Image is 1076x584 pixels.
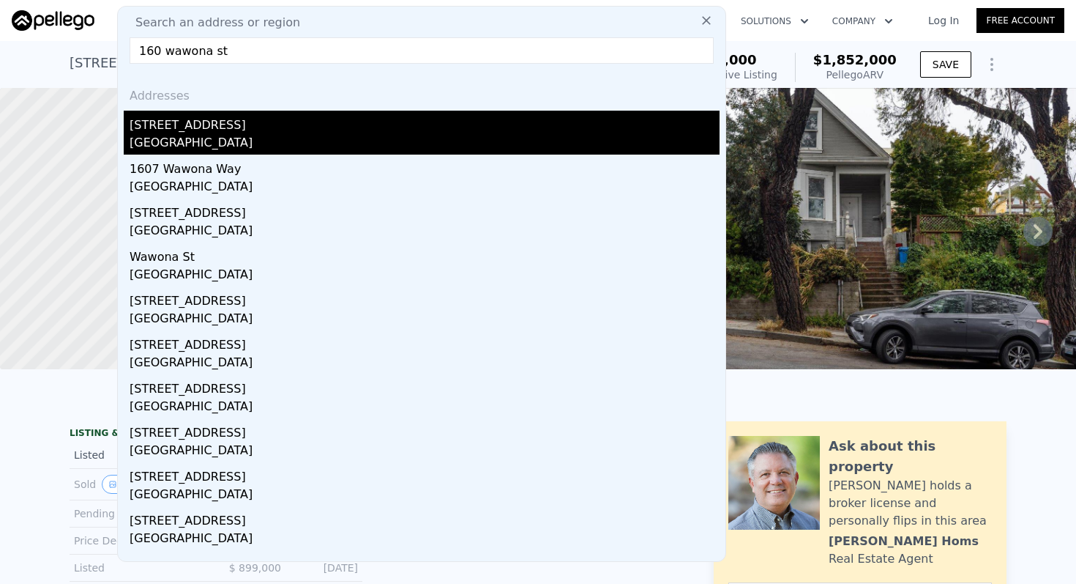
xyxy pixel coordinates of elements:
div: [STREET_ADDRESS] , [GEOGRAPHIC_DATA] , CA 94110 [70,53,420,73]
input: Enter an address, city, region, neighborhood or zip code [130,37,714,64]
a: Free Account [976,8,1064,33]
div: [GEOGRAPHIC_DATA] [130,530,720,550]
img: Pellego [12,10,94,31]
span: Search an address or region [124,14,300,32]
div: [GEOGRAPHIC_DATA] [130,178,720,199]
div: [STREET_ADDRESS] [130,418,720,442]
button: Show Options [977,50,1006,79]
div: Price Decrease [74,533,204,548]
div: [DATE] [293,561,358,575]
div: [STREET_ADDRESS] [130,374,720,398]
span: $1,852,000 [813,52,897,67]
span: Active Listing [709,69,777,81]
div: [STREET_ADDRESS] [130,287,720,310]
div: Sold [74,475,204,494]
div: [GEOGRAPHIC_DATA] [130,134,720,155]
div: [GEOGRAPHIC_DATA] [130,442,720,462]
div: [STREET_ADDRESS] [130,199,720,222]
div: Addresses [124,75,720,111]
div: [STREET_ADDRESS] [130,111,720,134]
div: [STREET_ADDRESS] [130,506,720,530]
button: View historical data [102,475,132,494]
div: Listed [74,561,204,575]
div: [GEOGRAPHIC_DATA] [130,222,720,243]
div: [GEOGRAPHIC_DATA] [130,398,720,418]
div: Ask about this property [829,436,992,477]
div: [PERSON_NAME] holds a broker license and personally flips in this area [829,477,992,530]
div: Listed [74,448,204,462]
div: [GEOGRAPHIC_DATA] [130,354,720,374]
div: [STREET_ADDRESS] [130,462,720,486]
div: [GEOGRAPHIC_DATA] [130,310,720,330]
button: SAVE [920,51,971,78]
div: [STREET_ADDRESS] [130,330,720,354]
button: Company [821,8,905,34]
div: 1607 Wawona Way [130,155,720,178]
div: Pending [74,506,204,521]
div: Wawona St [130,243,720,266]
button: Solutions [729,8,821,34]
div: [GEOGRAPHIC_DATA] [130,486,720,506]
div: [GEOGRAPHIC_DATA] [130,266,720,287]
div: LISTING & SALE HISTORY [70,427,362,442]
span: $ 899,000 [229,562,281,574]
div: Real Estate Agent [829,550,933,568]
div: Pellego ARV [813,67,897,82]
a: Log In [911,13,976,28]
div: [PERSON_NAME] Homs [829,533,979,550]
